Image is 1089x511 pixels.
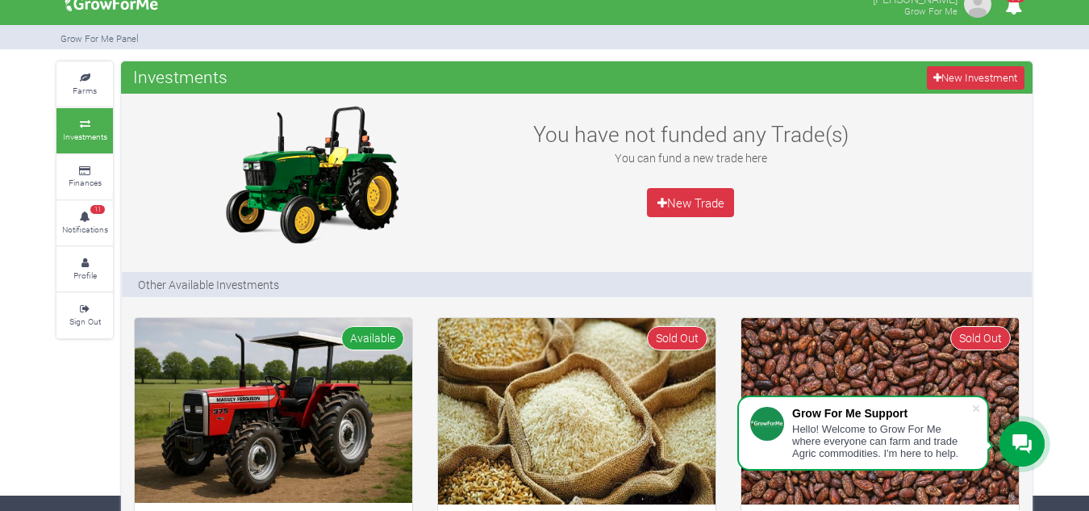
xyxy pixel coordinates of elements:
[56,293,113,337] a: Sign Out
[792,423,971,459] div: Hello! Welcome to Grow For Me where everyone can farm and trade Agric commodities. I'm here to help.
[438,318,716,505] img: growforme image
[647,188,734,217] a: New Trade
[211,102,412,247] img: growforme image
[927,66,1024,90] a: New Investment
[73,85,97,96] small: Farms
[950,326,1011,350] span: Sold Out
[73,270,97,281] small: Profile
[904,5,958,17] small: Grow For Me
[60,32,139,44] small: Grow For Me Panel
[69,316,101,327] small: Sign Out
[56,62,113,107] a: Farms
[56,108,113,153] a: Investments
[129,61,232,93] span: Investments
[56,155,113,199] a: Finances
[56,247,113,291] a: Profile
[341,326,404,350] span: Available
[63,131,107,142] small: Investments
[647,326,707,350] span: Sold Out
[515,149,866,166] p: You can fund a new trade here
[741,318,1019,505] img: growforme image
[138,276,279,293] p: Other Available Investments
[69,177,102,188] small: Finances
[135,318,412,503] img: growforme image
[515,121,866,147] h3: You have not funded any Trade(s)
[56,201,113,245] a: 11 Notifications
[792,407,971,420] div: Grow For Me Support
[62,224,108,235] small: Notifications
[90,205,105,215] span: 11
